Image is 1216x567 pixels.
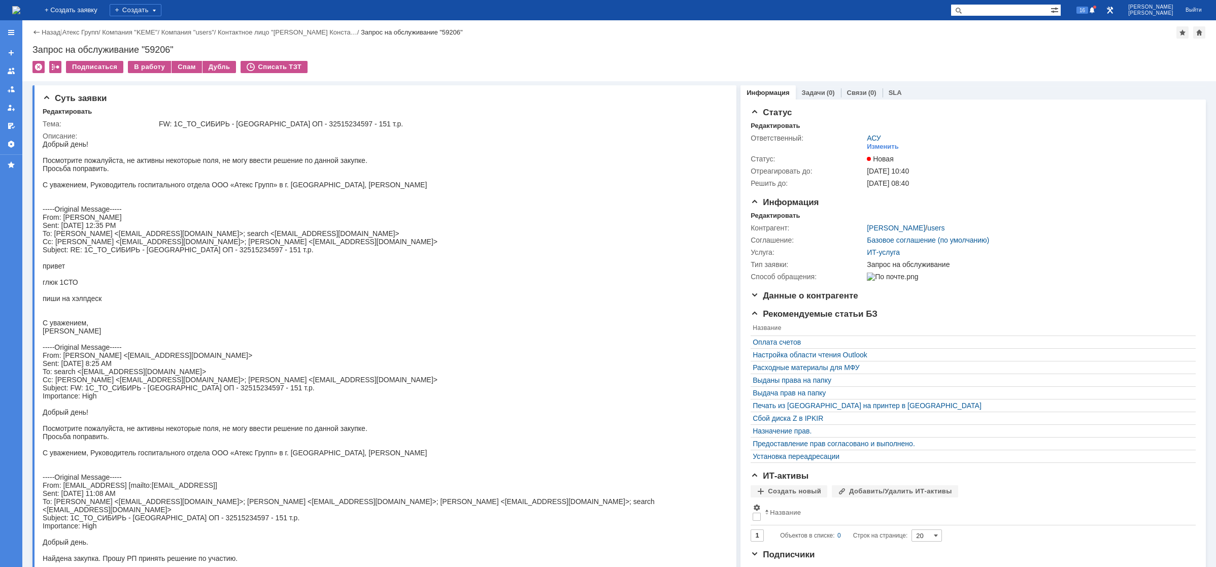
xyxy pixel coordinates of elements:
span: [DATE] 10:40 [867,167,909,175]
a: Настройка области чтения Outlook [753,351,1189,359]
a: Заявки в моей ответственности [3,81,19,97]
div: Создать [110,4,161,16]
div: Описание: [43,132,722,140]
div: Название [770,509,801,516]
a: Печать из [GEOGRAPHIC_DATA] на принтер в [GEOGRAPHIC_DATA] [753,402,1189,410]
a: Установка переадресации [753,452,1189,460]
div: Запрос на обслуживание [867,260,1189,269]
div: Решить до: [751,179,865,187]
i: Строк на странице: [780,529,907,542]
span: Информация [751,197,819,207]
a: Перейти на домашнюю страницу [12,6,20,14]
div: Услуга: [751,248,865,256]
a: Заявки на командах [3,63,19,79]
a: Компания "KEME" [102,28,157,36]
a: Сбой диска Z в IPKIR [753,414,1189,422]
a: Назад [42,28,60,36]
div: / [62,28,103,36]
span: ИТ-активы [751,471,808,481]
span: Рекомендуемые статьи БЗ [751,309,877,319]
a: Расходные материалы для МФУ [753,363,1189,372]
a: Мои согласования [3,118,19,134]
div: / [102,28,161,36]
span: Расширенный поиск [1051,5,1061,14]
div: Сделать домашней страницей [1193,26,1205,39]
div: Работа с массовостью [49,61,61,73]
img: logo [12,6,20,14]
div: / [161,28,218,36]
div: Контрагент: [751,224,865,232]
a: Выдача прав на папку [753,389,1189,397]
div: Тема: [43,120,157,128]
div: Редактировать [751,122,800,130]
div: 0 [837,529,841,542]
th: Название [763,502,1191,525]
th: Название [751,322,1191,336]
a: Выданы права на папку [753,376,1189,384]
a: Создать заявку [3,45,19,61]
div: Редактировать [43,108,92,116]
div: Отреагировать до: [751,167,865,175]
a: SLA [889,89,902,96]
div: Добавить в избранное [1176,26,1189,39]
a: Атекс Групп [62,28,98,36]
span: [PERSON_NAME] [1128,4,1173,10]
span: 16 [1076,7,1088,14]
div: Статус: [751,155,865,163]
a: Базовое соглашение (по умолчанию) [867,236,989,244]
span: Объектов в списке: [780,532,834,539]
img: По почте.png [867,273,918,281]
div: / [867,224,944,232]
a: Связи [847,89,867,96]
a: Информация [747,89,789,96]
span: [DATE] 08:40 [867,179,909,187]
a: Назначение прав. [753,427,1189,435]
div: Удалить [32,61,45,73]
span: Статус [751,108,792,117]
div: Запрос на обслуживание "59206" [32,45,1206,55]
a: Настройки [3,136,19,152]
a: Мои заявки [3,99,19,116]
a: Контактное лицо "[PERSON_NAME] Конста… [218,28,357,36]
div: / [218,28,361,36]
span: Подписчики [751,550,815,559]
a: Предоставление прав согласовано и выполнено. [753,440,1189,448]
span: Настройки [753,504,761,512]
a: Компания "users" [161,28,214,36]
a: ИТ-услуга [867,248,900,256]
a: Задачи [802,89,825,96]
a: Перейти в интерфейс администратора [1104,4,1116,16]
div: Способ обращения: [751,273,865,281]
a: users [927,224,944,232]
span: Суть заявки [43,93,107,103]
div: (0) [868,89,876,96]
div: | [60,28,62,36]
span: Новая [867,155,894,163]
div: Изменить [867,143,899,151]
div: Ответственный: [751,134,865,142]
a: [PERSON_NAME] [867,224,925,232]
span: Данные о контрагенте [751,291,858,301]
span: [PERSON_NAME] [1128,10,1173,16]
div: FW: 1C_TO_СИБИРЬ - [GEOGRAPHIC_DATA] ОП - 32515234597 - 151 т.р. [159,120,720,128]
div: (0) [827,89,835,96]
div: Запрос на обслуживание "59206" [361,28,463,36]
div: Редактировать [751,212,800,220]
a: Оплата счетов [753,338,1189,346]
div: Соглашение: [751,236,865,244]
div: Тип заявки: [751,260,865,269]
a: АСУ [867,134,881,142]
